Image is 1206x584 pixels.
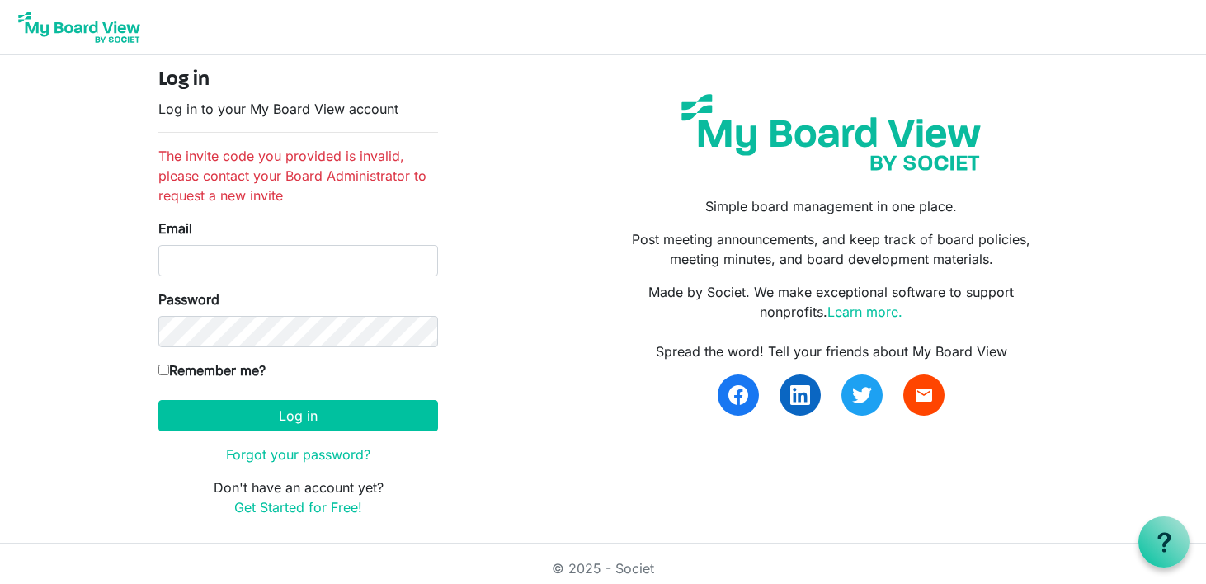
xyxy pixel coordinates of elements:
div: Spread the word! Tell your friends about My Board View [615,341,1048,361]
label: Password [158,290,219,309]
p: Made by Societ. We make exceptional software to support nonprofits. [615,282,1048,322]
img: facebook.svg [728,385,748,405]
a: Learn more. [827,304,902,320]
label: Remember me? [158,360,266,380]
input: Remember me? [158,365,169,375]
img: linkedin.svg [790,385,810,405]
a: Get Started for Free! [234,499,362,516]
li: The invite code you provided is invalid, please contact your Board Administrator to request a new... [158,146,438,205]
img: My Board View Logo [13,7,145,48]
label: Email [158,219,192,238]
a: Forgot your password? [226,446,370,463]
a: email [903,374,945,416]
span: email [914,385,934,405]
img: my-board-view-societ.svg [669,82,993,183]
p: Post meeting announcements, and keep track of board policies, meeting minutes, and board developm... [615,229,1048,269]
h4: Log in [158,68,438,92]
button: Log in [158,400,438,431]
a: © 2025 - Societ [552,560,654,577]
p: Don't have an account yet? [158,478,438,517]
p: Log in to your My Board View account [158,99,438,119]
p: Simple board management in one place. [615,196,1048,216]
img: twitter.svg [852,385,872,405]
